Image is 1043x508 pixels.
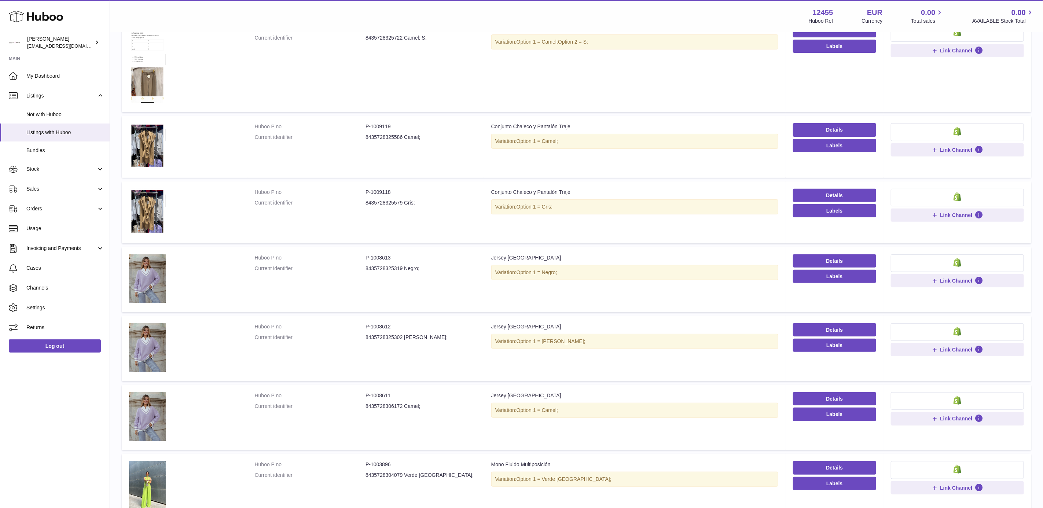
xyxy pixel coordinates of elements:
dd: 8435728304079 Verde [GEOGRAPHIC_DATA]; [366,472,477,479]
dt: Current identifier [255,199,366,206]
span: 0.00 [921,8,936,18]
dt: Huboo P no [255,254,366,261]
dd: P-1008613 [366,254,477,261]
span: Listings with Huboo [26,129,104,136]
button: Labels [793,204,876,217]
dd: 8435728325722 Camel; S; [366,34,477,41]
span: Returns [26,324,104,331]
dt: Current identifier [255,334,366,341]
img: Conjunto Chaleco y Pantalón Traje [129,123,166,169]
img: shopify-small.png [954,396,961,405]
a: Log out [9,339,101,353]
span: Invoicing and Payments [26,245,96,252]
a: Details [793,323,876,336]
span: [EMAIL_ADDRESS][DOMAIN_NAME] [27,43,108,49]
img: shopify-small.png [954,127,961,136]
dd: 8435728325586 Camel; [366,134,477,141]
div: Jersey [GEOGRAPHIC_DATA] [491,323,778,330]
dd: P-1003896 [366,461,477,468]
span: Total sales [911,18,944,25]
button: Labels [793,139,876,152]
img: internalAdmin-12455@internal.huboo.com [9,37,20,48]
span: Settings [26,304,104,311]
a: Details [793,461,876,474]
span: Listings [26,92,96,99]
span: Link Channel [940,485,972,491]
a: Details [793,254,876,268]
div: Variation: [491,334,778,349]
img: shopify-small.png [954,465,961,474]
dd: P-1008611 [366,392,477,399]
span: Option 1 = Camel; [517,138,558,144]
span: Link Channel [940,277,972,284]
img: Pantalón Traje [129,24,166,103]
button: Link Channel [891,412,1024,425]
button: Link Channel [891,274,1024,287]
button: Link Channel [891,143,1024,157]
span: Link Channel [940,147,972,153]
dd: 8435728325579 Gris; [366,199,477,206]
dt: Huboo P no [255,461,366,468]
a: 0.00 AVAILABLE Stock Total [972,8,1034,25]
dd: P-1009118 [366,189,477,196]
span: Channels [26,284,104,291]
button: Labels [793,40,876,53]
button: Labels [793,339,876,352]
span: Orders [26,205,96,212]
dt: Current identifier [255,265,366,272]
button: Link Channel [891,343,1024,356]
div: Mono Fluido Multiposición [491,461,778,468]
dt: Huboo P no [255,189,366,196]
span: Option 1 = Gris; [517,204,552,210]
div: Conjunto Chaleco y Pantalón Traje [491,123,778,130]
div: Jersey [GEOGRAPHIC_DATA] [491,392,778,399]
div: Variation: [491,134,778,149]
span: Link Channel [940,346,972,353]
dt: Current identifier [255,34,366,41]
div: Variation: [491,265,778,280]
span: Bundles [26,147,104,154]
dd: 8435728325302 [PERSON_NAME]; [366,334,477,341]
div: [PERSON_NAME] [27,36,93,49]
dt: Huboo P no [255,123,366,130]
div: Currency [862,18,883,25]
span: Option 1 = Camel; [517,39,558,45]
img: shopify-small.png [954,192,961,201]
span: Sales [26,185,96,192]
dd: 8435728325319 Negro; [366,265,477,272]
div: Jersey [GEOGRAPHIC_DATA] [491,254,778,261]
strong: EUR [867,8,882,18]
span: My Dashboard [26,73,104,80]
dd: P-1009119 [366,123,477,130]
div: Variation: [491,403,778,418]
button: Labels [793,477,876,490]
a: Details [793,189,876,202]
span: 0.00 [1011,8,1026,18]
span: Option 1 = [PERSON_NAME]; [517,338,585,344]
dt: Huboo P no [255,392,366,399]
span: Usage [26,225,104,232]
dt: Huboo P no [255,323,366,330]
button: Link Channel [891,209,1024,222]
div: Huboo Ref [809,18,833,25]
dt: Current identifier [255,134,366,141]
dd: 8435728306172 Camel; [366,403,477,410]
button: Link Channel [891,481,1024,494]
button: Link Channel [891,44,1024,57]
span: Option 1 = Camel; [517,407,558,413]
span: Option 1 = Negro; [517,269,557,275]
div: Variation: [491,472,778,487]
img: shopify-small.png [954,327,961,336]
button: Labels [793,408,876,421]
img: Jersey London [129,392,166,441]
img: Jersey London [129,254,166,303]
div: Variation: [491,199,778,214]
span: Stock [26,166,96,173]
span: Link Channel [940,415,972,422]
span: AVAILABLE Stock Total [972,18,1034,25]
img: Jersey London [129,323,166,372]
strong: 12455 [813,8,833,18]
div: Variation: [491,34,778,49]
dt: Current identifier [255,472,366,479]
div: Conjunto Chaleco y Pantalón Traje [491,189,778,196]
